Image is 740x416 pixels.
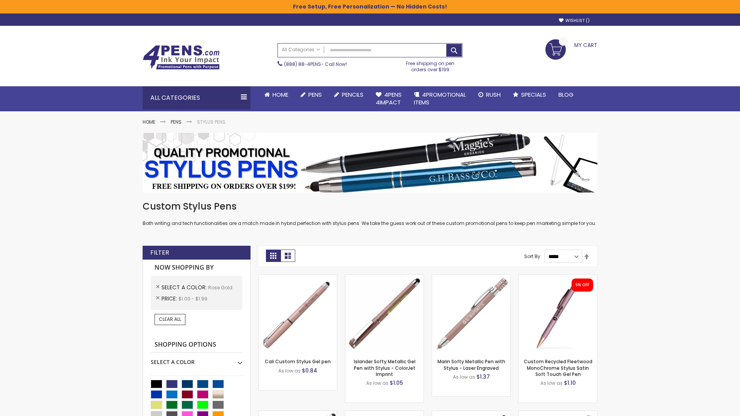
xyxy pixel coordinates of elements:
[559,18,590,23] a: Wishlist
[476,373,490,381] span: $1.37
[171,119,182,125] a: Pens
[259,274,337,281] a: Cali Custom Stylus Gel pen-Rose Gold
[265,358,331,365] a: Cali Custom Stylus Gel pen
[432,275,510,353] img: Marin Softy Metallic Pen with Stylus - Laser Engraved-Rose Gold
[376,91,402,106] span: 4Pens 4impact
[328,86,370,103] a: Pencils
[143,86,251,109] div: All Categories
[519,274,597,281] a: Custom Recycled Fleetwood MonoChrome Stylus Satin Soft Touch Gel Pen-Rose Gold
[150,248,169,257] strong: Filter
[161,295,178,302] span: Price
[398,57,463,73] div: Free shipping on pen orders over $199
[453,374,475,380] span: As low as
[414,91,466,106] span: 4PROMOTIONAL ITEMS
[143,200,597,213] h1: Custom Stylus Pens
[558,91,573,99] span: Blog
[390,379,403,387] span: $1.05
[519,275,597,353] img: Custom Recycled Fleetwood MonoChrome Stylus Satin Soft Touch Gel Pen-Rose Gold
[302,367,317,374] span: $0.84
[161,283,208,291] span: Select A Color
[345,274,424,281] a: Islander Softy Metallic Gel Pen with Stylus - ColorJet Imprint-Rose Gold
[486,91,501,99] span: Rush
[278,44,324,56] a: All Categories
[540,380,563,386] span: As low as
[151,260,242,276] strong: Now Shopping by
[266,250,281,262] strong: Grid
[524,358,592,377] a: Custom Recycled Fleetwood MonoChrome Stylus Satin Soft Touch Gel Pen
[178,295,207,302] span: $1.00 - $1.99
[354,358,415,377] a: Islander Softy Metallic Gel Pen with Stylus - ColorJet Imprint
[552,86,580,103] a: Blog
[432,274,510,281] a: Marin Softy Metallic Pen with Stylus - Laser Engraved-Rose Gold
[278,367,301,374] span: As low as
[437,358,505,371] a: Marin Softy Metallic Pen with Stylus - Laser Engraved
[143,45,220,70] img: 4Pens Custom Pens and Promotional Products
[342,91,363,99] span: Pencils
[151,353,242,366] div: Select A Color
[564,379,576,387] span: $1.10
[143,133,597,193] img: Stylus Pens
[472,86,507,103] a: Rush
[208,284,232,291] span: Rose Gold
[284,61,347,67] span: - Call Now!
[294,86,328,103] a: Pens
[197,119,225,125] strong: Stylus Pens
[366,380,388,386] span: As low as
[507,86,552,103] a: Specials
[259,275,337,353] img: Cali Custom Stylus Gel pen-Rose Gold
[151,337,242,353] strong: Shopping Options
[143,200,597,227] div: Both writing and tech functionalities are a match made in hybrid perfection with stylus pens. We ...
[345,275,424,353] img: Islander Softy Metallic Gel Pen with Stylus - ColorJet Imprint-Rose Gold
[408,86,472,111] a: 4PROMOTIONALITEMS
[155,314,185,325] a: Clear All
[524,253,540,260] label: Sort By
[159,316,181,322] span: Clear All
[308,91,322,99] span: Pens
[272,91,288,99] span: Home
[282,47,320,53] span: All Categories
[370,86,408,111] a: 4Pens4impact
[575,282,589,288] div: 5% OFF
[143,119,155,125] a: Home
[521,91,546,99] span: Specials
[258,86,294,103] a: Home
[284,61,321,67] a: (888) 88-4PENS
